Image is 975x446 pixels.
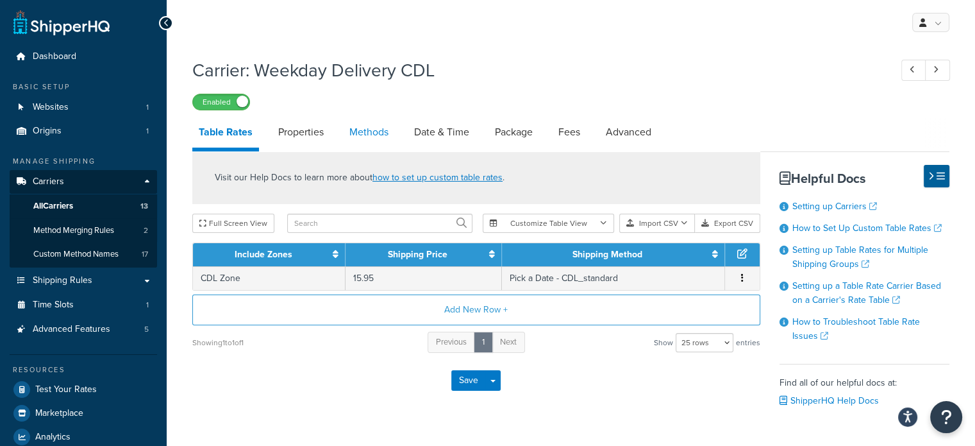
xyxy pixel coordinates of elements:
[930,401,962,433] button: Open Resource Center
[619,214,695,233] button: Import CSV
[235,248,292,261] a: Include Zones
[388,248,447,261] a: Shipping Price
[372,171,503,184] a: how to set up custom table rates
[10,219,157,243] a: Method Merging Rules2
[193,266,346,290] td: CDL Zone
[192,334,244,352] div: Showing 1 to 1 of 1
[144,225,148,236] span: 2
[10,194,157,218] a: AllCarriers13
[10,170,157,268] li: Carriers
[272,117,330,148] a: Properties
[33,275,92,286] span: Shipping Rules
[33,102,69,113] span: Websites
[192,58,878,83] h1: Carrier: Weekday Delivery CDL
[10,318,157,341] a: Advanced Features5
[10,365,157,375] div: Resources
[736,334,760,352] span: entries
[924,165,949,187] button: Hide Help Docs
[792,279,941,307] a: Setting up a Table Rate Carrier Based on a Carrier's Rate Table
[552,117,587,148] a: Fees
[33,51,76,62] span: Dashboard
[10,170,157,194] a: Carriers
[343,117,395,148] a: Methods
[500,336,517,348] span: Next
[792,200,877,213] a: Setting up Carriers
[10,402,157,425] a: Marketplace
[428,332,475,353] a: Previous
[10,243,157,266] li: Custom Method Names
[408,117,476,148] a: Date & Time
[10,219,157,243] li: Method Merging Rules
[488,117,539,148] a: Package
[10,243,157,266] a: Custom Method Names17
[33,300,74,311] span: Time Slots
[10,318,157,341] li: Advanced Features
[10,156,157,167] div: Manage Shipping
[10,293,157,317] a: Time Slots1
[346,266,502,290] td: 15.95
[779,394,879,407] a: ShipperHQ Help Docs
[146,300,149,311] span: 1
[695,214,760,233] button: Export CSV
[10,45,157,69] a: Dashboard
[192,117,259,151] a: Table Rates
[146,126,149,137] span: 1
[654,334,673,352] span: Show
[33,249,119,260] span: Custom Method Names
[193,94,249,110] label: Enabled
[474,332,493,353] a: 1
[33,201,73,212] span: All Carriers
[146,102,149,113] span: 1
[144,324,149,335] span: 5
[287,214,472,233] input: Search
[502,266,725,290] td: Pick a Date - CDL_standard
[10,96,157,119] a: Websites1
[35,384,97,395] span: Test Your Rates
[140,201,148,212] span: 13
[492,332,525,353] a: Next
[436,336,467,348] span: Previous
[483,214,614,233] button: Customize Table View
[10,96,157,119] li: Websites
[215,171,504,185] p: Visit our Help Docs to learn more about .
[192,214,274,233] button: Full Screen View
[33,225,114,236] span: Method Merging Rules
[792,315,920,343] a: How to Troubleshoot Table Rate Issues
[779,171,949,185] h3: Helpful Docs
[10,119,157,143] li: Origins
[779,364,949,410] div: Find all of our helpful docs at:
[192,295,760,325] button: Add New Row +
[792,243,928,271] a: Setting up Table Rates for Multiple Shipping Groups
[792,221,942,235] a: How to Set Up Custom Table Rates
[10,269,157,293] a: Shipping Rules
[10,81,157,92] div: Basic Setup
[901,60,926,81] a: Previous Record
[10,119,157,143] a: Origins1
[599,117,658,148] a: Advanced
[10,293,157,317] li: Time Slots
[35,408,83,419] span: Marketplace
[35,432,71,443] span: Analytics
[451,370,486,391] button: Save
[10,378,157,401] a: Test Your Rates
[33,324,110,335] span: Advanced Features
[142,249,148,260] span: 17
[572,248,642,261] a: Shipping Method
[925,60,950,81] a: Next Record
[33,126,62,137] span: Origins
[33,176,64,187] span: Carriers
